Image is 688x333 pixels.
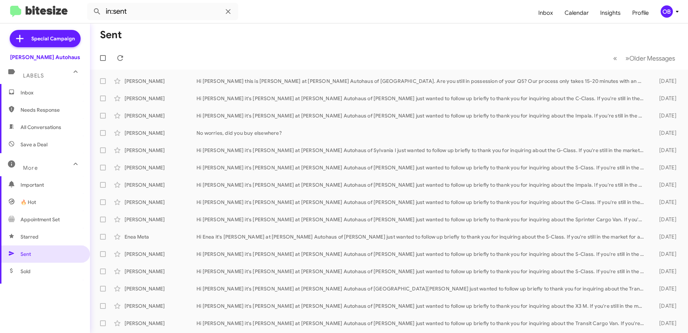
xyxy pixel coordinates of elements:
[196,268,648,275] div: Hi [PERSON_NAME] it's [PERSON_NAME] at [PERSON_NAME] Autohaus of [PERSON_NAME] just wanted to fol...
[125,250,196,258] div: [PERSON_NAME]
[648,233,682,240] div: [DATE]
[196,302,648,310] div: Hi [PERSON_NAME] it's [PERSON_NAME] at [PERSON_NAME] Autohaus of [PERSON_NAME] just wanted to fol...
[125,268,196,275] div: [PERSON_NAME]
[21,268,31,275] span: Sold
[196,77,648,85] div: Hi [PERSON_NAME] this is [PERSON_NAME] at [PERSON_NAME] Autohaus of [GEOGRAPHIC_DATA]. Are you st...
[125,181,196,188] div: [PERSON_NAME]
[125,164,196,171] div: [PERSON_NAME]
[648,250,682,258] div: [DATE]
[125,320,196,327] div: [PERSON_NAME]
[648,112,682,119] div: [DATE]
[629,54,675,62] span: Older Messages
[125,216,196,223] div: [PERSON_NAME]
[196,199,648,206] div: Hi [PERSON_NAME] it's [PERSON_NAME] at [PERSON_NAME] Autohaus of [PERSON_NAME] just wanted to fol...
[21,141,47,148] span: Save a Deal
[196,95,648,102] div: Hi [PERSON_NAME] it's [PERSON_NAME] at [PERSON_NAME] Autohaus of [PERSON_NAME] just wanted to fol...
[125,285,196,292] div: [PERSON_NAME]
[125,233,196,240] div: Enea Meta
[648,216,682,223] div: [DATE]
[196,164,648,171] div: Hi [PERSON_NAME] it's [PERSON_NAME] at [PERSON_NAME] Autohaus of [PERSON_NAME] just wanted to fol...
[533,3,559,23] a: Inbox
[21,124,61,131] span: All Conversations
[196,320,648,327] div: Hi [PERSON_NAME] it's [PERSON_NAME] at [PERSON_NAME] Autohaus of [PERSON_NAME] just wanted to fol...
[648,199,682,206] div: [DATE]
[655,5,680,18] button: OB
[609,51,679,66] nav: Page navigation example
[648,147,682,154] div: [DATE]
[648,77,682,85] div: [DATE]
[196,129,648,137] div: No worries, did you buy elsewhere?
[21,250,31,258] span: Sent
[125,95,196,102] div: [PERSON_NAME]
[648,320,682,327] div: [DATE]
[196,147,648,154] div: Hi [PERSON_NAME] it's [PERSON_NAME] at [PERSON_NAME] Autohaus of Sylvania I just wanted to follow...
[125,199,196,206] div: [PERSON_NAME]
[21,199,36,206] span: 🔥 Hot
[196,233,648,240] div: Hi Enea it's [PERSON_NAME] at [PERSON_NAME] Autohaus of [PERSON_NAME] just wanted to follow up br...
[10,54,80,61] div: [PERSON_NAME] Autohaus
[661,5,673,18] div: OB
[196,216,648,223] div: Hi [PERSON_NAME] it's [PERSON_NAME] at [PERSON_NAME] Autohaus of [PERSON_NAME] just wanted to fol...
[594,3,626,23] a: Insights
[609,51,621,66] button: Previous
[125,302,196,310] div: [PERSON_NAME]
[648,302,682,310] div: [DATE]
[10,30,81,47] a: Special Campaign
[648,268,682,275] div: [DATE]
[626,3,655,23] a: Profile
[196,181,648,188] div: Hi [PERSON_NAME] it's [PERSON_NAME] at [PERSON_NAME] Autohaus of [PERSON_NAME] just wanted to fol...
[648,164,682,171] div: [DATE]
[21,89,82,96] span: Inbox
[648,285,682,292] div: [DATE]
[196,285,648,292] div: Hi [PERSON_NAME] it's [PERSON_NAME] at [PERSON_NAME] Autohaus of [GEOGRAPHIC_DATA][PERSON_NAME] j...
[21,233,39,240] span: Starred
[21,216,60,223] span: Appointment Set
[621,51,679,66] button: Next
[196,250,648,258] div: Hi [PERSON_NAME] it's [PERSON_NAME] at [PERSON_NAME] Autohaus of [PERSON_NAME] just wanted to fol...
[648,181,682,188] div: [DATE]
[23,165,38,171] span: More
[125,112,196,119] div: [PERSON_NAME]
[21,181,82,188] span: Important
[196,112,648,119] div: Hi [PERSON_NAME] it's [PERSON_NAME] at [PERSON_NAME] Autohaus of [PERSON_NAME] just wanted to fol...
[125,147,196,154] div: [PERSON_NAME]
[559,3,594,23] a: Calendar
[613,54,617,63] span: «
[31,35,75,42] span: Special Campaign
[100,29,122,41] h1: Sent
[648,129,682,137] div: [DATE]
[125,129,196,137] div: [PERSON_NAME]
[21,106,82,114] span: Needs Response
[23,72,44,79] span: Labels
[87,3,238,20] input: Search
[648,95,682,102] div: [DATE]
[125,77,196,85] div: [PERSON_NAME]
[625,54,629,63] span: »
